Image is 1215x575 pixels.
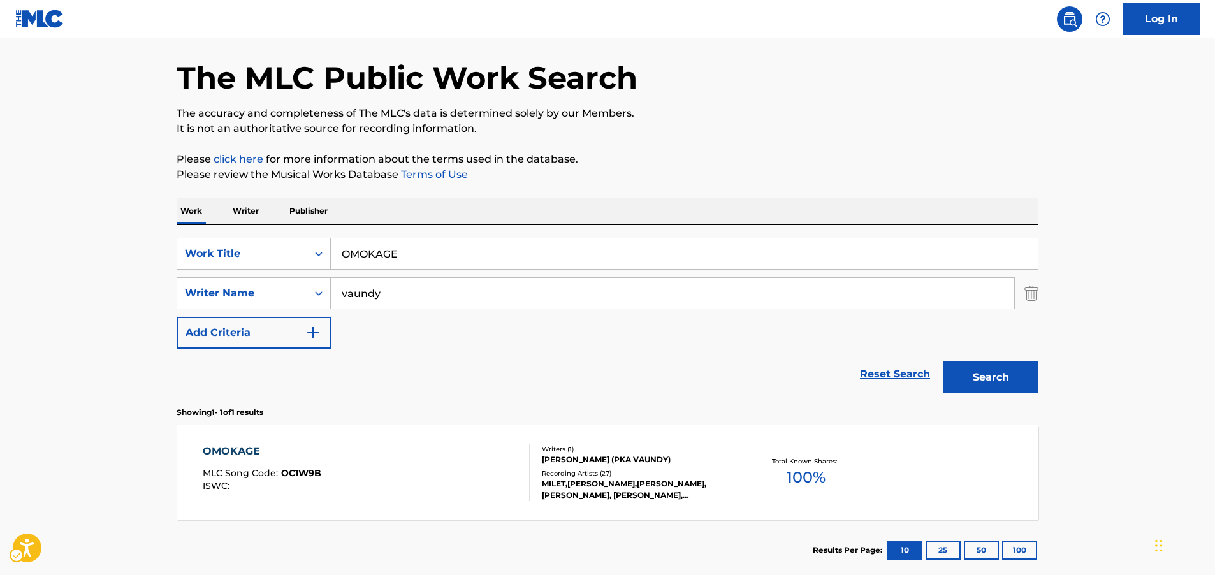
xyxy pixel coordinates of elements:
div: Writers ( 1 ) [542,444,734,454]
div: Drag [1155,527,1163,565]
div: OMOKAGE [203,444,321,459]
div: Writer Name [185,286,300,301]
iframe: Hubspot Iframe [1151,514,1215,575]
p: Please for more information about the terms used in the database. [177,152,1038,167]
div: [PERSON_NAME] (PKA VAUNDY) [542,454,734,465]
p: The accuracy and completeness of The MLC's data is determined solely by our Members. [177,106,1038,121]
p: Work [177,198,206,224]
button: 25 [926,541,961,560]
img: search [1062,11,1077,27]
a: Terms of Use [398,168,468,180]
button: 50 [964,541,999,560]
span: ISWC : [203,480,233,491]
a: Reset Search [854,360,936,388]
button: Add Criteria [177,317,331,349]
h1: The MLC Public Work Search [177,59,637,97]
div: Work Title [185,246,300,261]
p: Results Per Page: [813,544,885,556]
div: MILET,[PERSON_NAME],[PERSON_NAME], [PERSON_NAME], [PERSON_NAME], [PERSON_NAME], [PERSON_NAME], [P... [542,478,734,501]
button: 100 [1002,541,1037,560]
span: MLC Song Code : [203,467,281,479]
button: Search [943,361,1038,393]
img: 9d2ae6d4665cec9f34b9.svg [305,325,321,340]
p: Writer [229,198,263,224]
img: MLC Logo [15,10,64,28]
input: Search... [331,278,1014,309]
p: Showing 1 - 1 of 1 results [177,407,263,418]
img: help [1095,11,1110,27]
p: Please review the Musical Works Database [177,167,1038,182]
form: Search Form [177,238,1038,400]
a: click here [214,153,263,165]
p: It is not an authoritative source for recording information. [177,121,1038,136]
a: OMOKAGEMLC Song Code:OC1W9BISWC:Writers (1)[PERSON_NAME] (PKA VAUNDY)Recording Artists (27)MILET,... [177,425,1038,520]
div: Chat Widget [1151,514,1215,575]
span: OC1W9B [281,467,321,479]
p: Total Known Shares: [772,456,840,466]
div: Recording Artists ( 27 ) [542,469,734,478]
button: 10 [887,541,922,560]
input: Search... [331,238,1038,269]
span: 100 % [787,466,826,489]
p: Publisher [286,198,331,224]
img: Delete Criterion [1024,277,1038,309]
a: Log In [1123,3,1200,35]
